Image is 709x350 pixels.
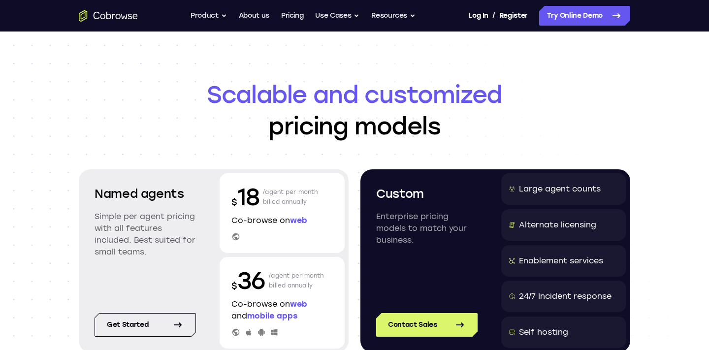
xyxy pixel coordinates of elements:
[231,181,259,213] p: 18
[95,211,196,258] p: Simple per agent pricing with all features included. Best suited for small teams.
[231,197,237,208] span: $
[371,6,416,26] button: Resources
[290,216,307,225] span: web
[492,10,495,22] span: /
[239,6,269,26] a: About us
[231,215,333,226] p: Co-browse on
[247,311,297,320] span: mobile apps
[191,6,227,26] button: Product
[315,6,359,26] button: Use Cases
[263,181,318,213] p: /agent per month billed annually
[79,79,630,142] h1: pricing models
[519,183,601,195] div: Large agent counts
[519,290,612,302] div: 24/7 Incident response
[95,313,196,337] a: Get started
[376,185,478,203] h2: Custom
[79,10,138,22] a: Go to the home page
[519,255,603,267] div: Enablement services
[95,185,196,203] h2: Named agents
[231,298,333,322] p: Co-browse on and
[281,6,304,26] a: Pricing
[231,281,237,291] span: $
[231,265,265,296] p: 36
[376,211,478,246] p: Enterprise pricing models to match your business.
[468,6,488,26] a: Log In
[519,326,568,338] div: Self hosting
[499,6,528,26] a: Register
[290,299,307,309] span: web
[376,313,478,337] a: Contact Sales
[269,265,324,296] p: /agent per month billed annually
[539,6,630,26] a: Try Online Demo
[519,219,596,231] div: Alternate licensing
[79,79,630,110] span: Scalable and customized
